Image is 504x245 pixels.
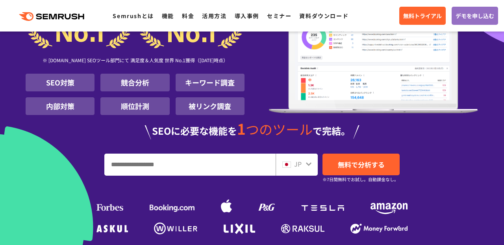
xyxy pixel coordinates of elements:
[176,74,245,91] li: キーワード調査
[246,119,313,139] span: つのツール
[182,12,194,20] a: 料金
[399,7,446,25] a: 無料トライアル
[452,7,498,25] a: デモを申し込む
[100,74,169,91] li: 競合分析
[294,159,302,169] span: JP
[313,124,350,137] span: で完結。
[237,118,246,139] span: 1
[235,12,259,20] a: 導入事例
[456,11,494,20] span: デモを申し込む
[26,48,245,74] div: ※ [DOMAIN_NAME] SEOツール部門にて 満足度＆人気度 世界 No.1獲得（[DATE]時点）
[26,97,94,115] li: 内部対策
[403,11,442,20] span: 無料トライアル
[322,176,398,183] small: ※7日間無料でお試し。自動課金なし。
[113,12,154,20] a: Semrushとは
[299,12,348,20] a: 資料ダウンロード
[100,97,169,115] li: 順位計測
[162,12,174,20] a: 機能
[322,154,400,175] a: 無料で分析する
[338,160,385,169] span: 無料で分析する
[176,97,245,115] li: 被リンク調査
[26,121,478,139] div: SEOに必要な機能を
[105,154,275,175] input: URL、キーワードを入力してください
[202,12,226,20] a: 活用方法
[26,74,94,91] li: SEO対策
[267,12,291,20] a: セミナー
